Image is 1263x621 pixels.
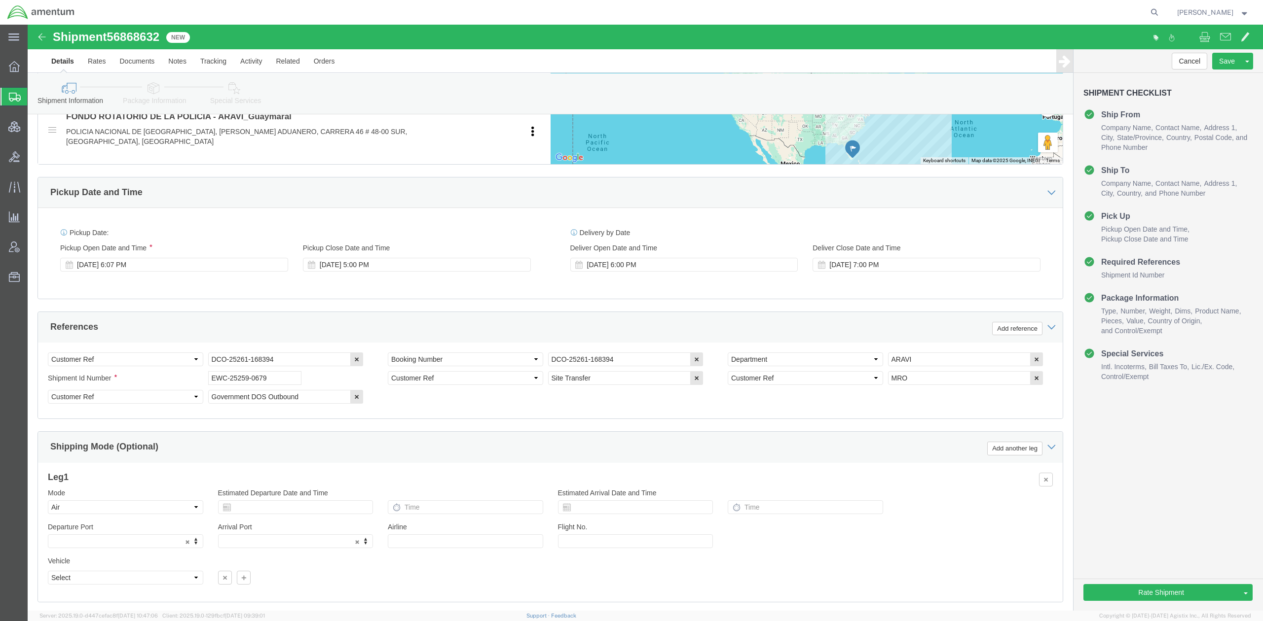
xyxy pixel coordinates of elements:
[526,613,551,619] a: Support
[118,613,158,619] span: [DATE] 10:47:06
[225,613,265,619] span: [DATE] 09:39:01
[1177,6,1250,18] button: [PERSON_NAME]
[39,613,158,619] span: Server: 2025.19.0-d447cefac8f
[162,613,265,619] span: Client: 2025.19.0-129fbcf
[551,613,576,619] a: Feedback
[1099,612,1251,620] span: Copyright © [DATE]-[DATE] Agistix Inc., All Rights Reserved
[1177,7,1233,18] span: Jason Champagne
[7,5,75,20] img: logo
[28,25,1263,611] iframe: FS Legacy Container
